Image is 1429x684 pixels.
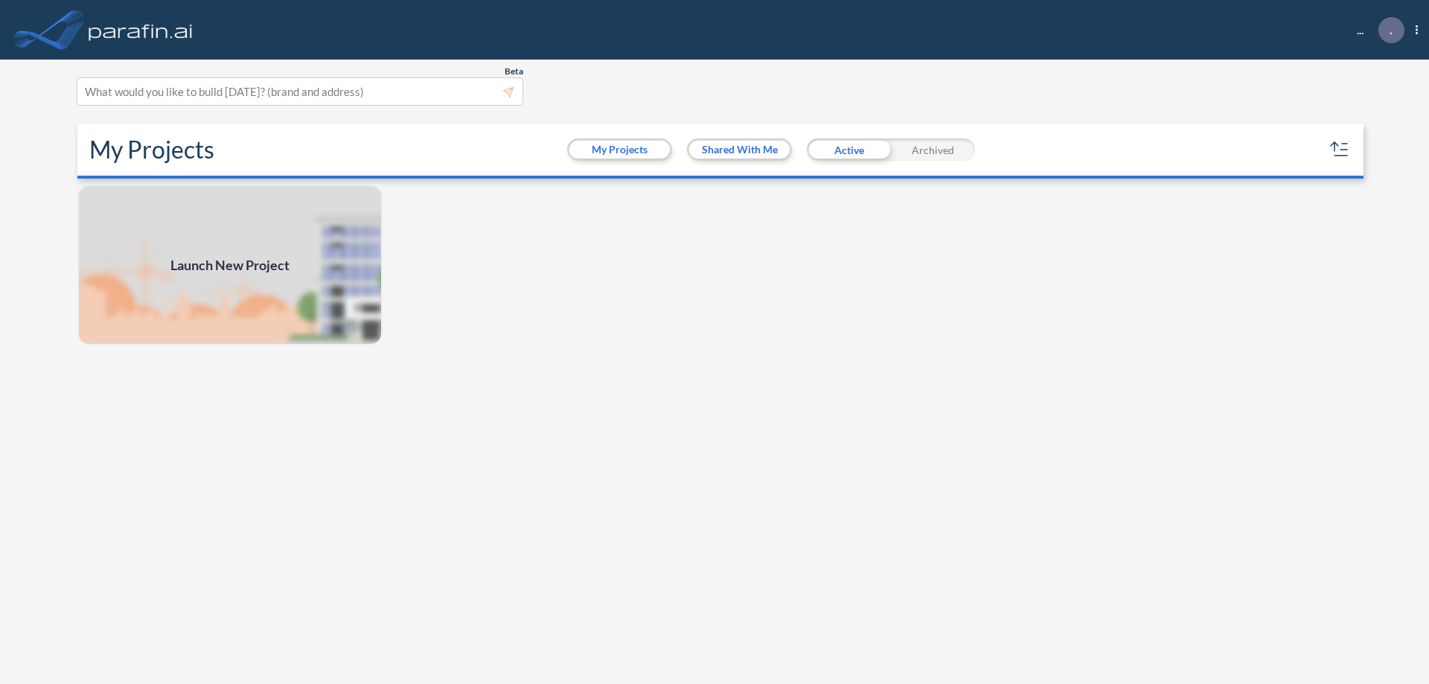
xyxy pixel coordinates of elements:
[77,185,383,345] img: add
[86,15,196,45] img: logo
[807,138,891,161] div: Active
[505,65,523,77] span: Beta
[689,141,790,159] button: Shared With Me
[1390,23,1393,36] p: .
[77,185,383,345] a: Launch New Project
[89,135,214,164] h2: My Projects
[891,138,975,161] div: Archived
[1328,138,1352,162] button: sort
[569,141,670,159] button: My Projects
[170,255,290,275] span: Launch New Project
[1334,17,1418,43] div: ...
